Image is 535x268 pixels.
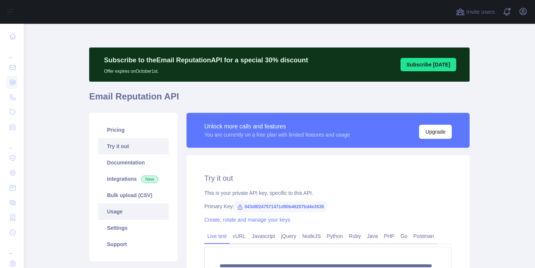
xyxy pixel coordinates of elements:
[204,217,290,223] a: Create, rotate and manage your keys
[204,230,230,242] a: Live test
[104,55,308,65] p: Subscribe to the Email Reputation API for a special 30 % discount
[230,230,249,242] a: cURL
[6,45,18,59] div: ...
[98,138,169,154] a: Try it out
[141,176,158,183] span: New
[324,230,346,242] a: Python
[466,8,495,16] span: Invite users
[98,122,169,138] a: Pricing
[98,171,169,187] a: Integrations New
[204,173,452,183] h2: Try it out
[364,230,381,242] a: Java
[401,58,456,71] button: Subscribe [DATE]
[204,203,452,210] div: Primary Key:
[6,135,18,150] div: ...
[98,220,169,236] a: Settings
[398,230,411,242] a: Go
[104,65,308,74] p: Offer expires on October 1st.
[98,187,169,203] a: Bulk upload (CSV)
[6,241,18,255] div: ...
[299,230,324,242] a: NodeJS
[204,122,350,131] div: Unlock more calls and features
[278,230,299,242] a: jQuery
[346,230,364,242] a: Ruby
[89,91,470,108] h1: Email Reputation API
[234,201,327,212] span: 043d8f247571471d90b46207bd4e3535
[419,125,452,139] button: Upgrade
[454,6,496,18] button: Invite users
[98,154,169,171] a: Documentation
[249,230,278,242] a: Javascript
[204,189,452,197] div: This is your private API key, specific to this API.
[204,131,350,138] div: You are currently on a free plan with limited features and usage
[411,230,437,242] a: Postman
[381,230,398,242] a: PHP
[98,236,169,252] a: Support
[98,203,169,220] a: Usage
